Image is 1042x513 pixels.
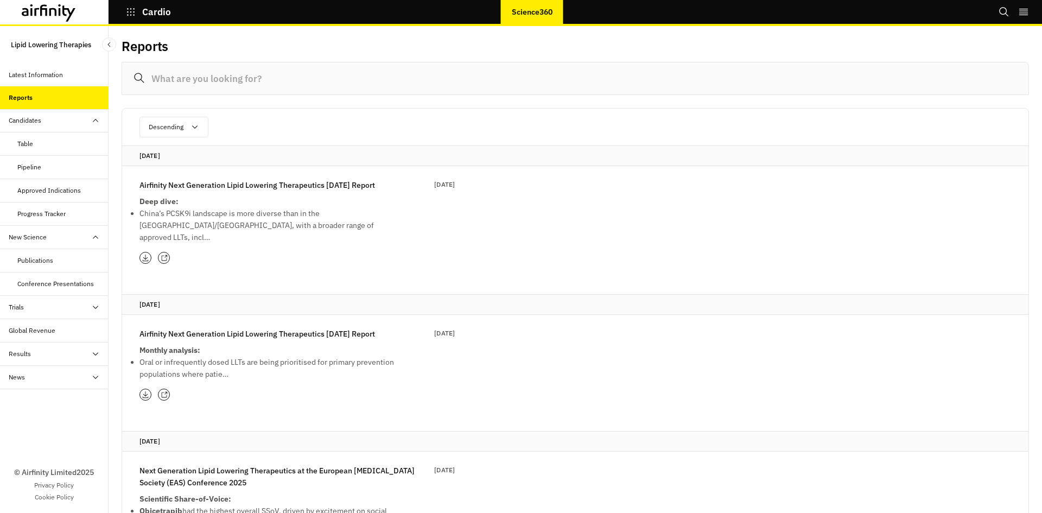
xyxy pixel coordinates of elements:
p: Airfinity Next Generation Lipid Lowering Therapeutics [DATE] Report [139,179,375,191]
p: Lipid Lowering Therapies [11,35,91,55]
p: Science360 [512,8,552,16]
a: Privacy Policy [34,480,74,490]
div: Candidates [9,116,41,125]
h2: Reports [122,39,168,54]
strong: Deep dive: [139,197,179,206]
p: © Airfinity Limited 2025 [14,467,94,478]
div: New Science [9,232,47,242]
p: [DATE] [434,179,455,190]
div: Pipeline [17,162,41,172]
li: China’s PCSK9i landscape is more diverse than in the [GEOGRAPHIC_DATA]/[GEOGRAPHIC_DATA], with a ... [139,207,400,243]
p: [DATE] [139,436,1011,447]
div: Global Revenue [9,326,55,335]
button: Descending [139,117,208,137]
li: Oral or infrequently dosed LLTs are being prioritised for primary prevention populations where pa... [139,356,400,380]
button: Close Sidebar [102,37,116,52]
div: Publications [17,256,53,265]
a: Cookie Policy [35,492,74,502]
p: Cardio [142,7,171,17]
div: Reports [9,93,33,103]
div: Trials [9,302,24,312]
div: Latest Information [9,70,63,80]
input: What are you looking for? [122,62,1029,95]
p: Airfinity Next Generation Lipid Lowering Therapeutics [DATE] Report [139,328,375,340]
p: [DATE] [139,299,1011,310]
strong: Monthly analysis: [139,345,200,355]
p: [DATE] [139,150,1011,161]
button: Search [999,3,1009,21]
div: Progress Tracker [17,209,66,219]
button: Cardio [126,3,171,21]
div: Approved Indications [17,186,81,195]
div: Table [17,139,33,149]
p: [DATE] [434,328,455,339]
div: Results [9,349,31,359]
p: [DATE] [434,465,455,476]
strong: Scientific Share-of-Voice: [139,494,231,504]
p: Next Generation Lipid Lowering Therapeutics at the European [MEDICAL_DATA] Society (EAS) Conferen... [139,465,434,489]
div: Conference Presentations [17,279,94,289]
div: News [9,372,25,382]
